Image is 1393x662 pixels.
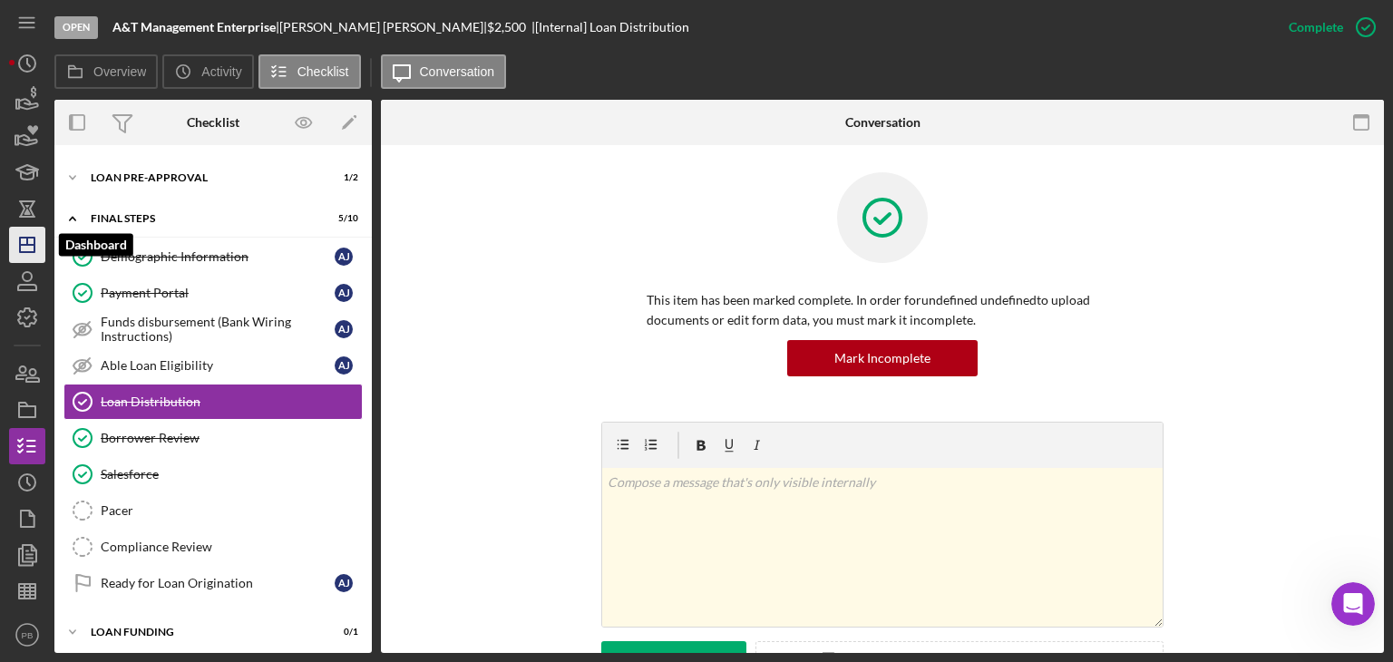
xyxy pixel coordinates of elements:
[1331,582,1375,626] iframe: Intercom live chat
[91,213,313,224] div: FINAL STEPS
[279,20,487,34] div: [PERSON_NAME] [PERSON_NAME] |
[93,64,146,79] label: Overview
[22,630,34,640] text: PB
[101,503,362,518] div: Pacer
[162,54,253,89] button: Activity
[54,54,158,89] button: Overview
[63,275,363,311] a: Payment PortalAJ
[101,576,335,590] div: Ready for Loan Origination
[63,529,363,565] a: Compliance Review
[101,540,362,554] div: Compliance Review
[101,394,362,409] div: Loan Distribution
[647,290,1118,331] p: This item has been marked complete. In order for undefined undefined to upload documents or edit ...
[335,356,353,375] div: A J
[63,420,363,456] a: Borrower Review
[101,249,335,264] div: Demographic Information
[1271,9,1384,45] button: Complete
[487,19,526,34] span: $2,500
[335,574,353,592] div: A J
[381,54,507,89] button: Conversation
[101,358,335,373] div: Able Loan Eligibility
[63,347,363,384] a: Able Loan EligibilityAJ
[420,64,495,79] label: Conversation
[1289,9,1343,45] div: Complete
[845,115,921,130] div: Conversation
[297,64,349,79] label: Checklist
[63,565,363,601] a: Ready for Loan OriginationAJ
[787,340,978,376] button: Mark Incomplete
[326,172,358,183] div: 1 / 2
[101,315,335,344] div: Funds disbursement (Bank Wiring Instructions)
[258,54,361,89] button: Checklist
[335,248,353,266] div: A J
[91,172,313,183] div: Loan Pre-Approval
[326,627,358,638] div: 0 / 1
[101,286,335,300] div: Payment Portal
[201,64,241,79] label: Activity
[335,320,353,338] div: A J
[63,384,363,420] a: Loan Distribution
[112,20,279,34] div: |
[335,284,353,302] div: A J
[63,311,363,347] a: Funds disbursement (Bank Wiring Instructions)AJ
[91,627,313,638] div: Loan Funding
[63,456,363,492] a: Salesforce
[101,467,362,482] div: Salesforce
[112,19,276,34] b: A&T Management Enterprise
[834,340,930,376] div: Mark Incomplete
[63,239,363,275] a: Demographic InformationAJ
[54,16,98,39] div: Open
[531,20,689,34] div: | [Internal] Loan Distribution
[101,431,362,445] div: Borrower Review
[9,617,45,653] button: PB
[326,213,358,224] div: 5 / 10
[63,492,363,529] a: Pacer
[187,115,239,130] div: Checklist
